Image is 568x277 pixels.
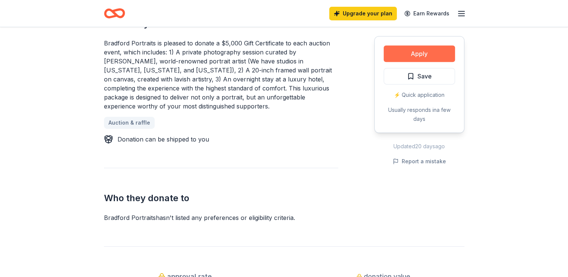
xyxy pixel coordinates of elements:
h2: Who they donate to [104,192,338,204]
div: Bradford Portraits hasn ' t listed any preferences or eligibility criteria. [104,213,338,222]
div: ⚡️ Quick application [384,90,455,99]
a: Home [104,5,125,22]
button: Report a mistake [393,157,446,166]
a: Earn Rewards [400,7,454,20]
div: Donation can be shipped to you [118,135,209,144]
button: Save [384,68,455,84]
button: Apply [384,45,455,62]
a: Upgrade your plan [329,7,397,20]
div: Usually responds in a few days [384,105,455,123]
div: Updated 20 days ago [374,142,464,151]
span: Save [417,71,432,81]
div: Bradford Portraits is pleased to donate a $5,000 Gift Certificate to each auction event, which in... [104,39,338,111]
